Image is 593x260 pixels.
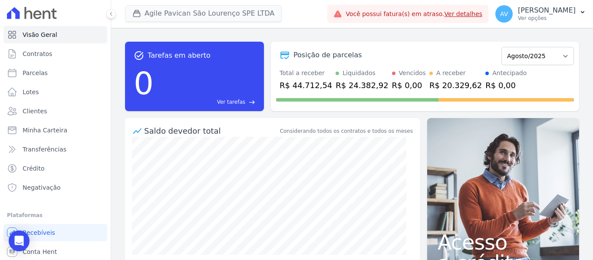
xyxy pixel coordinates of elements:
a: Recebíveis [3,224,107,241]
a: Parcelas [3,64,107,82]
span: Acesso [438,232,569,253]
a: Ver detalhes [445,10,483,17]
span: AV [500,11,508,17]
span: Contratos [23,49,52,58]
div: R$ 0,00 [392,79,426,91]
span: Tarefas em aberto [148,50,211,61]
div: Posição de parcelas [293,50,362,60]
span: Minha Carteira [23,126,67,135]
span: Conta Hent [23,247,57,256]
div: Saldo devedor total [144,125,278,137]
a: Minha Carteira [3,122,107,139]
span: Lotes [23,88,39,96]
div: R$ 44.712,54 [280,79,332,91]
button: Agile Pavican São Lourenço SPE LTDA [125,5,282,22]
div: A receber [436,69,466,78]
div: R$ 24.382,92 [336,79,388,91]
a: Transferências [3,141,107,158]
p: [PERSON_NAME] [518,6,576,15]
span: Ver tarefas [217,98,245,106]
a: Negativação [3,179,107,196]
a: Visão Geral [3,26,107,43]
div: R$ 0,00 [485,79,527,91]
div: R$ 20.329,62 [429,79,482,91]
span: Clientes [23,107,47,115]
div: Antecipado [492,69,527,78]
a: Contratos [3,45,107,63]
div: Total a receber [280,69,332,78]
a: Crédito [3,160,107,177]
span: Transferências [23,145,66,154]
span: east [249,99,255,105]
div: Plataformas [7,210,104,221]
div: 0 [134,61,154,106]
span: Parcelas [23,69,48,77]
div: Open Intercom Messenger [9,230,30,251]
a: Ver tarefas east [157,98,255,106]
p: Ver opções [518,15,576,22]
span: task_alt [134,50,144,61]
span: Recebíveis [23,228,55,237]
span: Visão Geral [23,30,57,39]
span: Você possui fatura(s) em atraso. [346,10,482,19]
div: Vencidos [399,69,426,78]
a: Lotes [3,83,107,101]
a: Clientes [3,102,107,120]
div: Liquidados [343,69,376,78]
span: Negativação [23,183,61,192]
button: AV [PERSON_NAME] Ver opções [488,2,593,26]
span: Crédito [23,164,45,173]
div: Considerando todos os contratos e todos os meses [280,127,413,135]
